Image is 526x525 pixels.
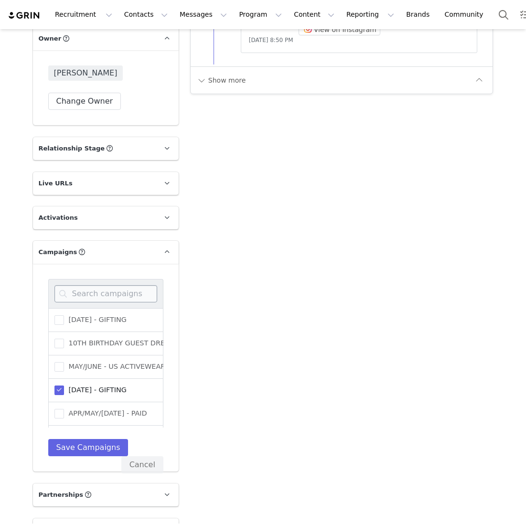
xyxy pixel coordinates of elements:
[64,409,147,418] span: APR/MAY/[DATE] - PAID
[118,4,173,25] button: Contacts
[64,362,166,371] span: MAY/JUNE - US ACTIVEWEAR
[39,144,105,153] span: Relationship Stage
[174,4,233,25] button: Messages
[249,37,293,43] span: [DATE] 8:50 PM
[439,4,494,25] a: Community
[49,4,118,25] button: Recruitment
[341,4,400,25] button: Reporting
[233,4,288,25] button: Program
[64,339,186,348] span: 10TH BIRTHDAY GUEST DRESSING
[121,456,163,473] button: Cancel
[288,4,340,25] button: Content
[39,490,84,500] span: Partnerships
[8,11,41,20] img: grin logo
[39,179,73,188] span: Live URLs
[48,65,123,81] span: [PERSON_NAME]
[64,315,127,324] span: [DATE] - GIFTING
[39,213,78,223] span: Activations
[64,386,127,395] span: [DATE] - GIFTING
[39,247,77,257] span: Campaigns
[196,73,247,88] button: Show more
[299,24,380,35] button: View on Instagram
[8,8,270,18] body: Rich Text Area. Press ALT-0 for help.
[48,439,129,456] button: Save Campaigns
[48,93,121,110] button: Change Owner
[54,285,157,302] input: Search campaigns
[493,4,514,25] button: Search
[299,26,380,33] a: View on Instagram
[400,4,438,25] a: Brands
[39,34,62,43] span: Owner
